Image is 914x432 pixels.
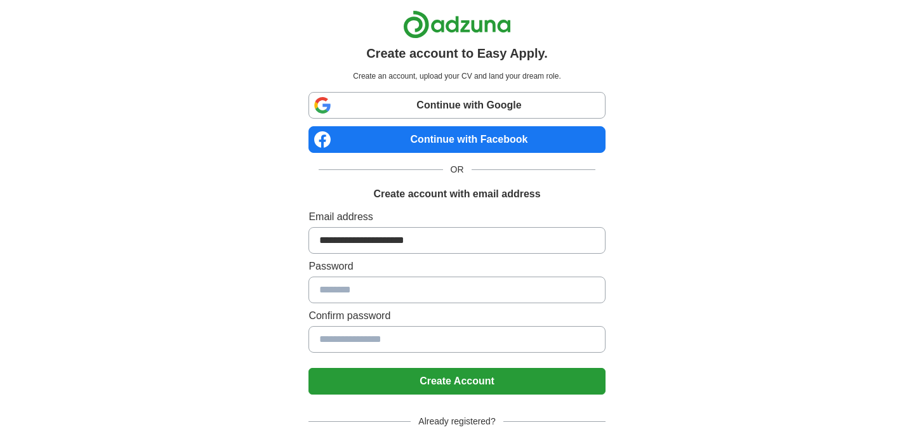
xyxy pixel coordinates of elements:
[366,44,548,63] h1: Create account to Easy Apply.
[373,187,540,202] h1: Create account with email address
[308,209,605,225] label: Email address
[403,10,511,39] img: Adzuna logo
[308,92,605,119] a: Continue with Google
[411,415,503,428] span: Already registered?
[308,126,605,153] a: Continue with Facebook
[443,163,472,176] span: OR
[308,308,605,324] label: Confirm password
[308,259,605,274] label: Password
[311,70,602,82] p: Create an account, upload your CV and land your dream role.
[308,368,605,395] button: Create Account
